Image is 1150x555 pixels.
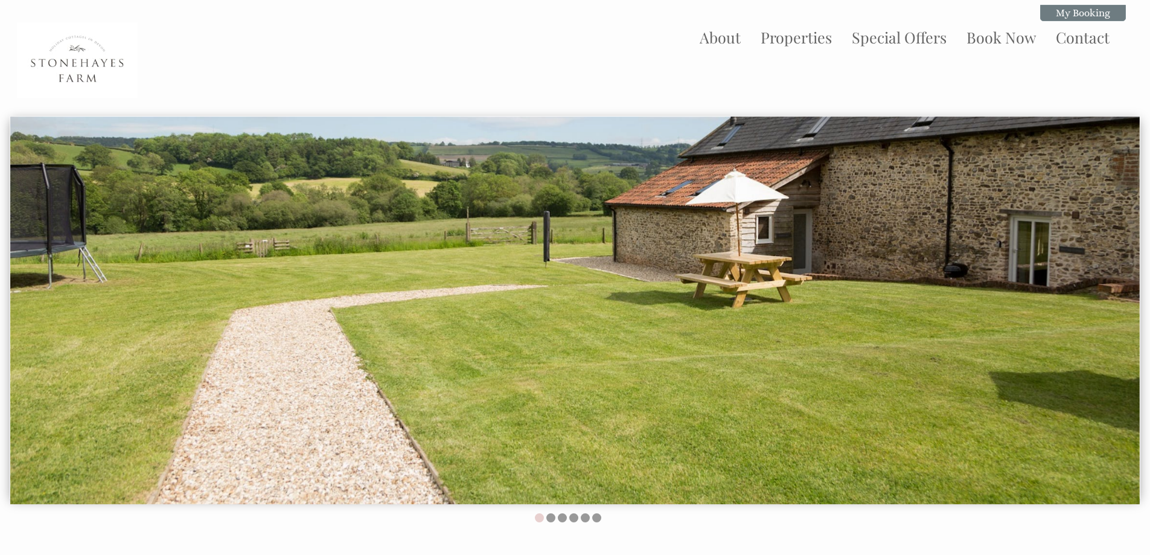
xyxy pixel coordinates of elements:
[966,27,1036,47] a: Book Now
[852,27,947,47] a: Special Offers
[700,27,741,47] a: About
[17,22,138,98] img: Stonehayes Farm
[1056,27,1110,47] a: Contact
[1040,5,1126,21] a: My Booking
[761,27,832,47] a: Properties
